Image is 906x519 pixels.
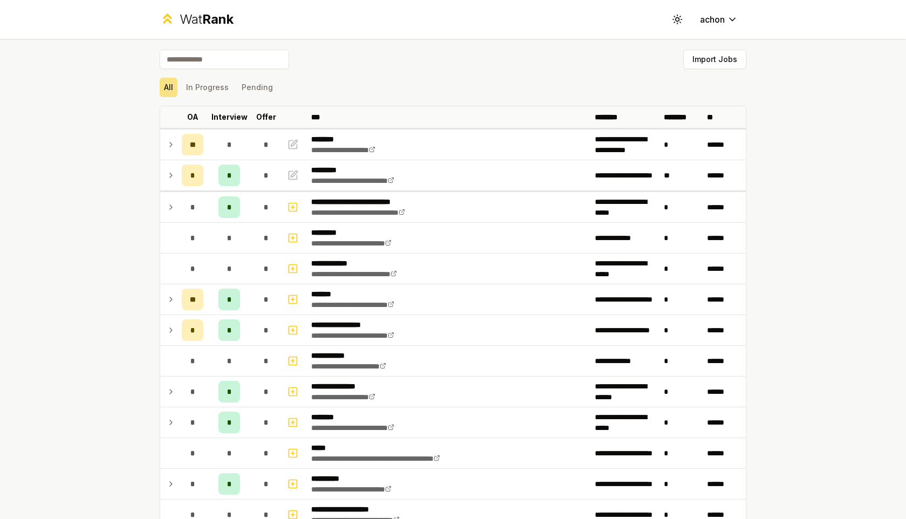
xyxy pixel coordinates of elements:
button: In Progress [182,78,233,97]
button: All [160,78,177,97]
a: WatRank [160,11,234,28]
div: Wat [180,11,234,28]
button: Import Jobs [683,50,746,69]
button: achon [691,10,746,29]
button: Pending [237,78,277,97]
span: achon [700,13,725,26]
p: Interview [211,112,248,122]
span: Rank [202,11,234,27]
p: Offer [256,112,276,122]
p: OA [187,112,198,122]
